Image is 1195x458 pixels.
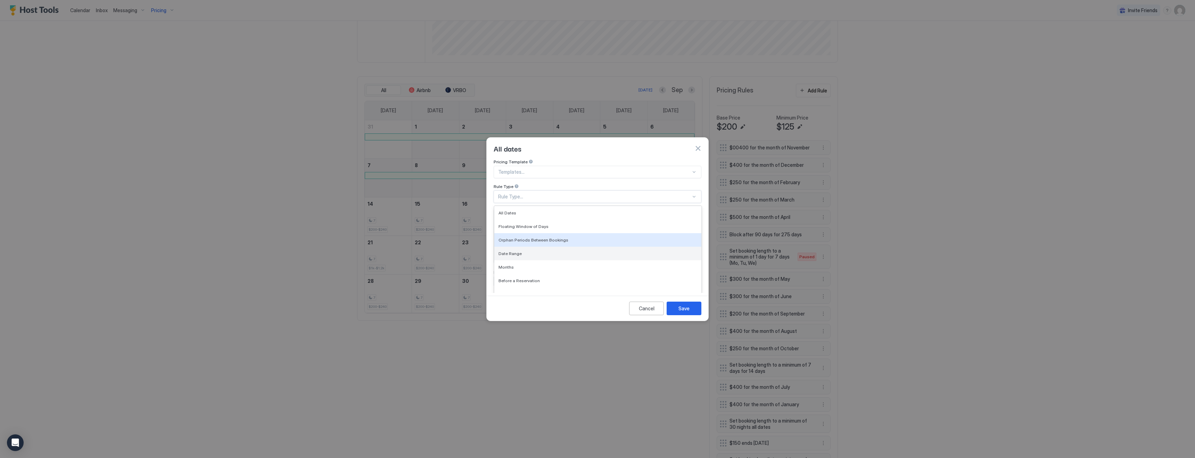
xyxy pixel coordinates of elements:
[498,264,514,270] span: Months
[494,143,521,154] span: All dates
[494,159,528,164] span: Pricing Template
[667,302,701,315] button: Save
[498,237,568,243] span: Orphan Periods Between Bookings
[498,278,540,283] span: Before a Reservation
[498,194,691,200] div: Rule Type...
[498,251,522,256] span: Date Range
[494,184,513,189] span: Rule Type
[498,292,536,297] span: After a Reservation
[498,224,549,229] span: Floating Window of Days
[7,434,24,451] div: Open Intercom Messenger
[494,270,527,275] span: Days of the week
[639,305,654,312] div: Cancel
[498,210,516,215] span: All Dates
[678,305,690,312] div: Save
[629,302,664,315] button: Cancel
